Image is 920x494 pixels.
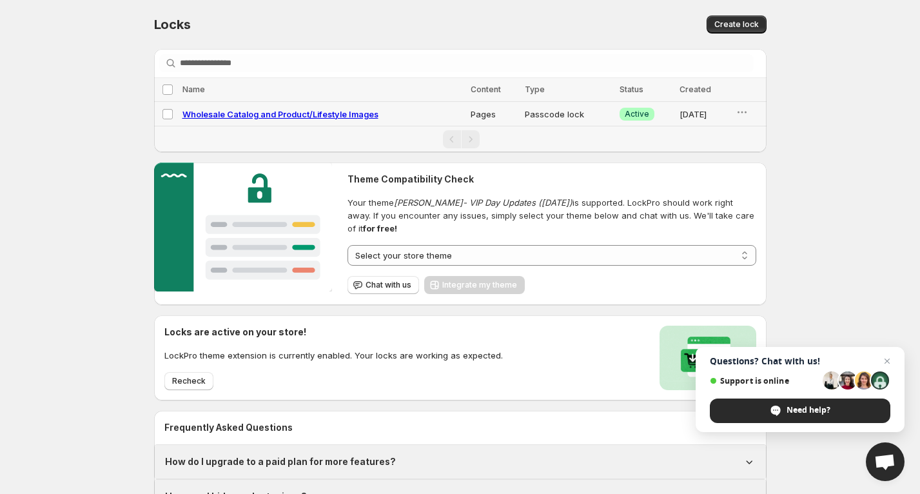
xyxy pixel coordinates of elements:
[164,326,503,339] h2: Locks are active on your store!
[707,15,767,34] button: Create lock
[182,84,205,94] span: Name
[660,326,756,390] img: Locks activated
[467,102,521,126] td: Pages
[866,442,905,481] div: Open chat
[154,126,767,152] nav: Pagination
[164,421,756,434] h2: Frequently Asked Questions
[154,163,333,291] img: Customer support
[787,404,830,416] span: Need help?
[680,84,711,94] span: Created
[154,17,191,32] span: Locks
[347,276,419,294] button: Chat with us
[164,372,213,390] button: Recheck
[714,19,759,30] span: Create lock
[525,84,545,94] span: Type
[347,173,756,186] h2: Theme Compatibility Check
[347,196,756,235] span: Your theme is supported. LockPro should work right away. If you encounter any issues, simply sele...
[164,349,503,362] p: LockPro theme extension is currently enabled. Your locks are working as expected.
[710,376,818,386] span: Support is online
[182,109,378,119] a: Wholesale Catalog and Product/Lifestyle Images
[625,109,649,119] span: Active
[172,376,206,386] span: Recheck
[620,84,643,94] span: Status
[363,223,397,233] strong: for free!
[521,102,616,126] td: Passcode lock
[710,356,890,366] span: Questions? Chat with us!
[394,197,573,208] em: [PERSON_NAME]- VIP Day Updates ([DATE])
[366,280,411,290] span: Chat with us
[879,353,895,369] span: Close chat
[710,399,890,423] div: Need help?
[471,84,501,94] span: Content
[676,102,731,126] td: [DATE]
[165,455,396,468] h1: How do I upgrade to a paid plan for more features?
